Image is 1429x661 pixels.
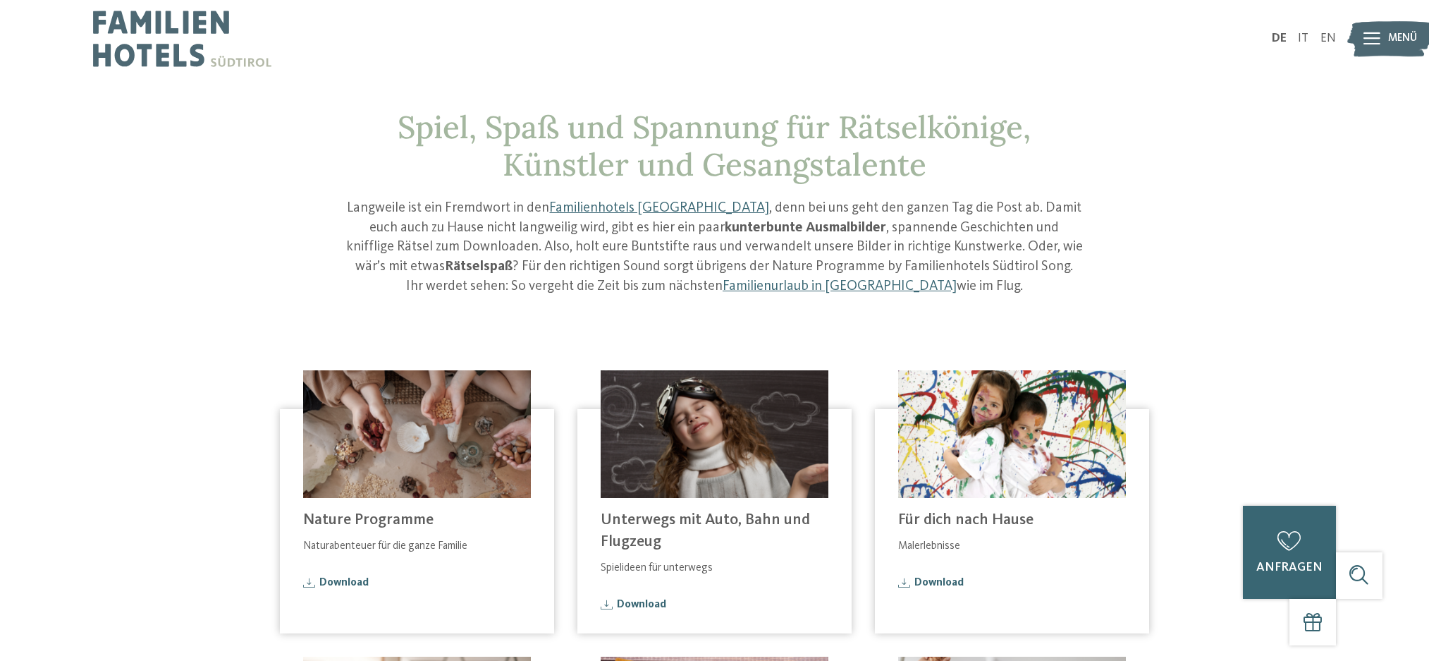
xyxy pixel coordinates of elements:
[725,221,886,235] strong: kunterbunte Ausmalbilder
[1320,32,1336,44] a: EN
[303,539,531,554] p: Naturabenteuer für die ganze Familie
[303,578,531,588] a: Download
[1256,562,1323,574] span: anfragen
[1243,506,1336,599] a: anfragen
[898,578,1126,588] a: Download
[1298,32,1308,44] a: IT
[303,512,434,528] span: Nature Programme
[549,201,769,215] a: Familienhotels [GEOGRAPHIC_DATA]
[898,370,1126,498] img: ©Canva (Klotz Daniela)
[914,578,964,588] span: Download
[601,600,828,610] a: Download
[319,578,369,588] span: Download
[617,600,666,610] span: Download
[1272,32,1287,44] a: DE
[303,370,531,498] img: ©Canva (Klotz Daniela)
[445,260,513,274] strong: Rätselspaß
[346,199,1084,297] p: Langweile ist ein Fremdwort in den , denn bei uns geht den ganzen Tag die Post ab. Damit euch auc...
[398,107,1031,184] span: Spiel, Spaß und Spannung für Rätselkönige, Künstler und Gesangstalente
[1388,31,1417,47] span: Menü
[898,539,1126,554] p: Malerlebnisse
[601,561,828,576] p: Spielideen für unterwegs
[601,512,810,550] span: Unterwegs mit Auto, Bahn und Flugzeug
[601,370,828,498] img: ©Canva (Klotz Daniela)
[898,512,1034,528] span: Für dich nach Hause
[723,279,957,293] a: Familienurlaub in [GEOGRAPHIC_DATA]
